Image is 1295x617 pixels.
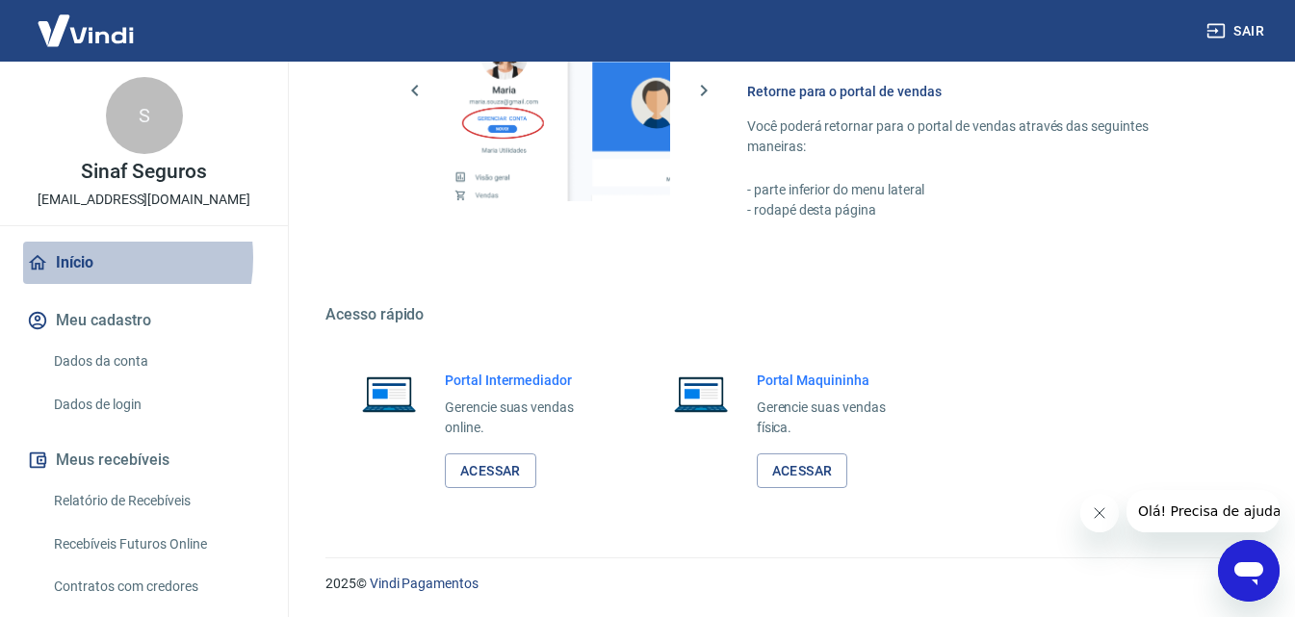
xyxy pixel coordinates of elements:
[1080,494,1119,532] iframe: Fechar mensagem
[1127,490,1280,532] iframe: Mensagem da empresa
[747,82,1203,101] h6: Retorne para o portal de vendas
[370,576,479,591] a: Vindi Pagamentos
[747,180,1203,200] p: - parte inferior do menu lateral
[23,1,148,60] img: Vindi
[38,190,250,210] p: [EMAIL_ADDRESS][DOMAIN_NAME]
[46,385,265,424] a: Dados de login
[46,342,265,381] a: Dados da conta
[325,305,1249,324] h5: Acesso rápido
[445,398,603,438] p: Gerencie suas vendas online.
[1218,540,1280,602] iframe: Botão para abrir a janela de mensagens
[46,481,265,521] a: Relatório de Recebíveis
[325,574,1249,594] p: 2025 ©
[1203,13,1272,49] button: Sair
[23,299,265,342] button: Meu cadastro
[757,371,915,390] h6: Portal Maquininha
[46,567,265,606] a: Contratos com credores
[757,398,915,438] p: Gerencie suas vendas física.
[757,453,848,489] a: Acessar
[46,525,265,564] a: Recebíveis Futuros Online
[23,242,265,284] a: Início
[12,13,162,29] span: Olá! Precisa de ajuda?
[747,116,1203,157] p: Você poderá retornar para o portal de vendas através das seguintes maneiras:
[81,162,206,182] p: Sinaf Seguros
[747,200,1203,220] p: - rodapé desta página
[106,77,183,154] div: S
[23,439,265,481] button: Meus recebíveis
[445,371,603,390] h6: Portal Intermediador
[349,371,429,417] img: Imagem de um notebook aberto
[445,453,536,489] a: Acessar
[660,371,741,417] img: Imagem de um notebook aberto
